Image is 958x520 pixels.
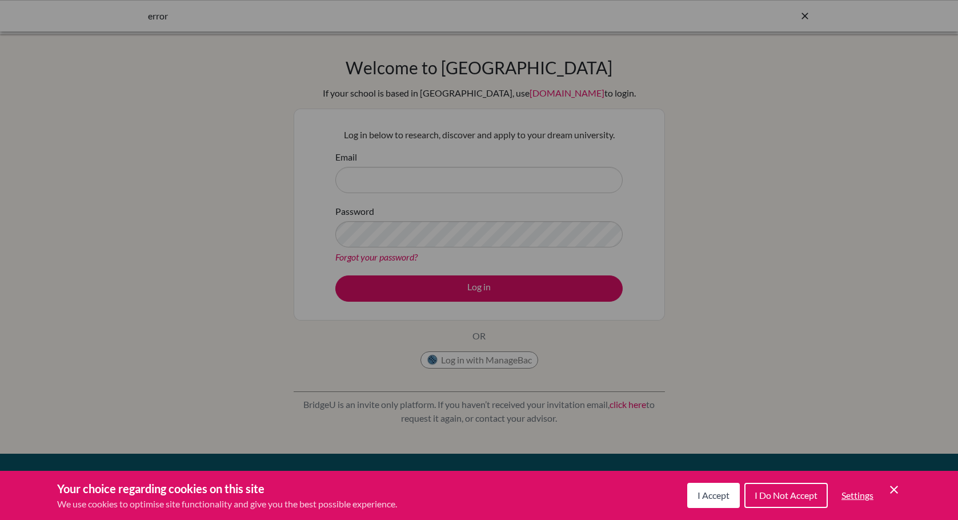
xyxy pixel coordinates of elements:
button: Save and close [887,483,901,497]
span: I Accept [698,490,729,501]
span: I Do Not Accept [755,490,817,501]
h3: Your choice regarding cookies on this site [57,480,397,497]
p: We use cookies to optimise site functionality and give you the best possible experience. [57,497,397,511]
span: Settings [841,490,873,501]
button: I Accept [687,483,740,508]
button: Settings [832,484,883,507]
button: I Do Not Accept [744,483,828,508]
